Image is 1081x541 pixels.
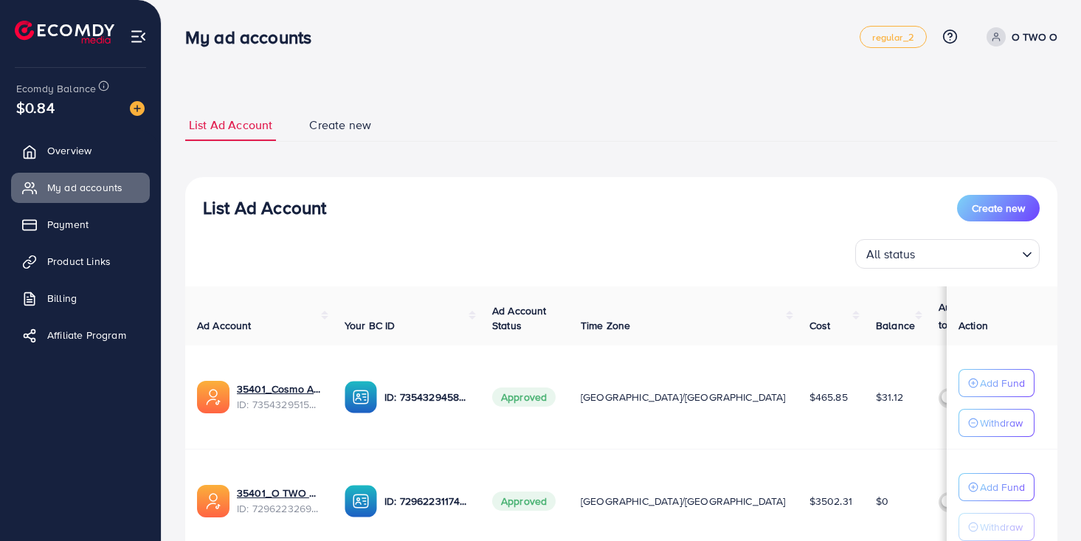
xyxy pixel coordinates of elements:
[809,494,852,509] span: $3502.31
[959,473,1035,501] button: Add Fund
[980,374,1025,392] p: Add Fund
[492,303,547,333] span: Ad Account Status
[980,478,1025,496] p: Add Fund
[959,369,1035,397] button: Add Fund
[47,217,89,232] span: Payment
[47,328,126,342] span: Affiliate Program
[237,501,321,516] span: ID: 7296223269223563266
[855,239,1040,269] div: Search for option
[237,486,321,516] div: <span class='underline'>35401_O TWO O GULF_1698784397995</span></br>7296223269223563266
[130,101,145,116] img: image
[959,318,988,333] span: Action
[11,247,150,276] a: Product Links
[197,381,229,413] img: ic-ads-acc.e4c84228.svg
[189,117,272,134] span: List Ad Account
[876,318,915,333] span: Balance
[47,180,122,195] span: My ad accounts
[863,244,919,265] span: All status
[920,241,1016,265] input: Search for option
[972,201,1025,216] span: Create new
[309,117,371,134] span: Create new
[345,318,396,333] span: Your BC ID
[492,492,556,511] span: Approved
[237,397,321,412] span: ID: 7354329515798675472
[384,492,469,510] p: ID: 7296223117452771329
[980,414,1023,432] p: Withdraw
[11,173,150,202] a: My ad accounts
[197,485,229,517] img: ic-ads-acc.e4c84228.svg
[876,390,903,404] span: $31.12
[1012,28,1057,46] p: O TWO O
[237,486,321,500] a: 35401_O TWO O GULF_1698784397995
[581,318,630,333] span: Time Zone
[384,388,469,406] p: ID: 7354329458649743361
[16,97,55,118] span: $0.84
[130,28,147,45] img: menu
[581,494,786,509] span: [GEOGRAPHIC_DATA]/[GEOGRAPHIC_DATA]
[492,387,556,407] span: Approved
[16,81,96,96] span: Ecomdy Balance
[957,195,1040,221] button: Create new
[876,494,888,509] span: $0
[11,210,150,239] a: Payment
[981,27,1057,46] a: O TWO O
[345,381,377,413] img: ic-ba-acc.ded83a64.svg
[872,32,914,42] span: regular_2
[809,318,831,333] span: Cost
[11,320,150,350] a: Affiliate Program
[980,518,1023,536] p: Withdraw
[809,390,848,404] span: $465.85
[11,136,150,165] a: Overview
[47,143,91,158] span: Overview
[237,382,321,396] a: 35401_Cosmo Arabia_1712313295997
[959,409,1035,437] button: Withdraw
[185,27,323,48] h3: My ad accounts
[47,254,111,269] span: Product Links
[1018,475,1070,530] iframe: Chat
[860,26,926,48] a: regular_2
[237,382,321,412] div: <span class='underline'>35401_Cosmo Arabia_1712313295997</span></br>7354329515798675472
[47,291,77,306] span: Billing
[11,283,150,313] a: Billing
[345,485,377,517] img: ic-ba-acc.ded83a64.svg
[197,318,252,333] span: Ad Account
[959,513,1035,541] button: Withdraw
[15,21,114,44] img: logo
[203,197,326,218] h3: List Ad Account
[581,390,786,404] span: [GEOGRAPHIC_DATA]/[GEOGRAPHIC_DATA]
